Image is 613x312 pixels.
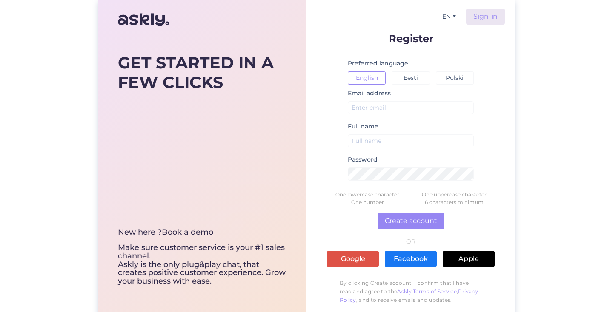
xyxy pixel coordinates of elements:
button: Create account [378,213,444,229]
a: Apple [443,251,495,267]
div: GET STARTED IN A FEW CLICKS [118,53,286,92]
a: Sign-in [466,9,505,25]
div: One number [324,199,411,206]
a: Facebook [385,251,437,267]
div: New here ? [118,228,286,237]
label: Full name [348,122,378,131]
label: Password [348,155,378,164]
a: Book a demo [162,227,213,237]
input: Enter email [348,101,474,114]
button: English [348,71,386,85]
div: One uppercase character [411,191,498,199]
a: Askly Terms of Service [397,288,457,295]
a: Google [327,251,379,267]
div: Make sure customer service is your #1 sales channel. Askly is the only plug&play chat, that creat... [118,228,286,286]
div: 6 characters minimum [411,199,498,206]
span: OR [405,238,417,244]
label: Email address [348,89,391,98]
button: Eesti [392,71,430,85]
label: Preferred language [348,59,408,68]
img: Askly [118,9,169,30]
p: By clicking Create account, I confirm that I have read and agree to the , , and to receive emails... [327,275,495,309]
p: Register [327,33,495,44]
div: One lowercase character [324,191,411,199]
button: EN [439,11,459,23]
button: Polski [436,71,474,85]
input: Full name [348,134,474,147]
